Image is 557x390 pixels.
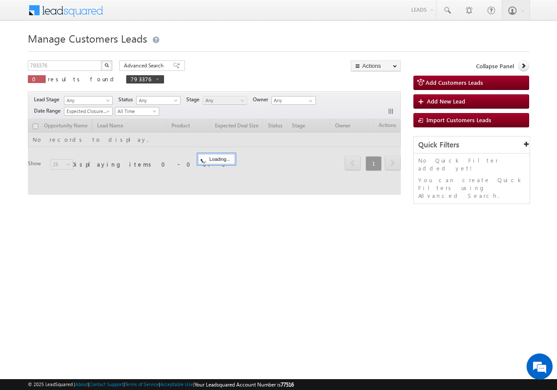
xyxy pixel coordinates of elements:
span: 77516 [281,381,294,388]
span: All Time [115,107,157,115]
span: Collapse Panel [476,62,514,70]
p: No Quick Filter added yet! [418,157,525,172]
span: Date Range [34,107,64,115]
span: Import Customers Leads [426,116,491,123]
a: Expected Closure Date [64,107,113,116]
div: Quick Filters [414,137,530,153]
a: Terms of Service [125,381,159,387]
a: All Time [115,107,159,116]
a: About [75,381,88,387]
span: Your Leadsquared Account Number is [195,381,294,388]
a: Any [136,96,181,105]
span: Stage [186,96,203,103]
span: Status [118,96,136,103]
a: Any [64,96,113,105]
p: You can create Quick Filters using Advanced Search. [418,176,525,200]
a: Acceptable Use [160,381,193,387]
span: Manage Customers Leads [28,31,147,45]
button: Actions [351,60,401,71]
span: 0 [32,75,41,83]
span: Advanced Search [124,62,166,70]
a: Show All Items [304,97,315,105]
span: Owner [253,96,272,103]
span: © 2025 LeadSquared | | | | | [28,380,294,389]
span: Any [203,97,245,104]
a: Any [203,96,247,105]
span: Any [64,97,110,104]
span: Any [137,97,178,104]
span: Expected Closure Date [64,107,110,115]
span: Add Customers Leads [426,79,483,86]
img: Search [104,63,109,67]
span: 793376 [131,75,151,83]
span: Add New Lead [427,97,465,105]
input: Type to Search [272,96,316,105]
div: Loading... [198,154,235,164]
span: Lead Stage [34,96,63,103]
a: Contact Support [89,381,124,387]
span: results found [48,75,117,83]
